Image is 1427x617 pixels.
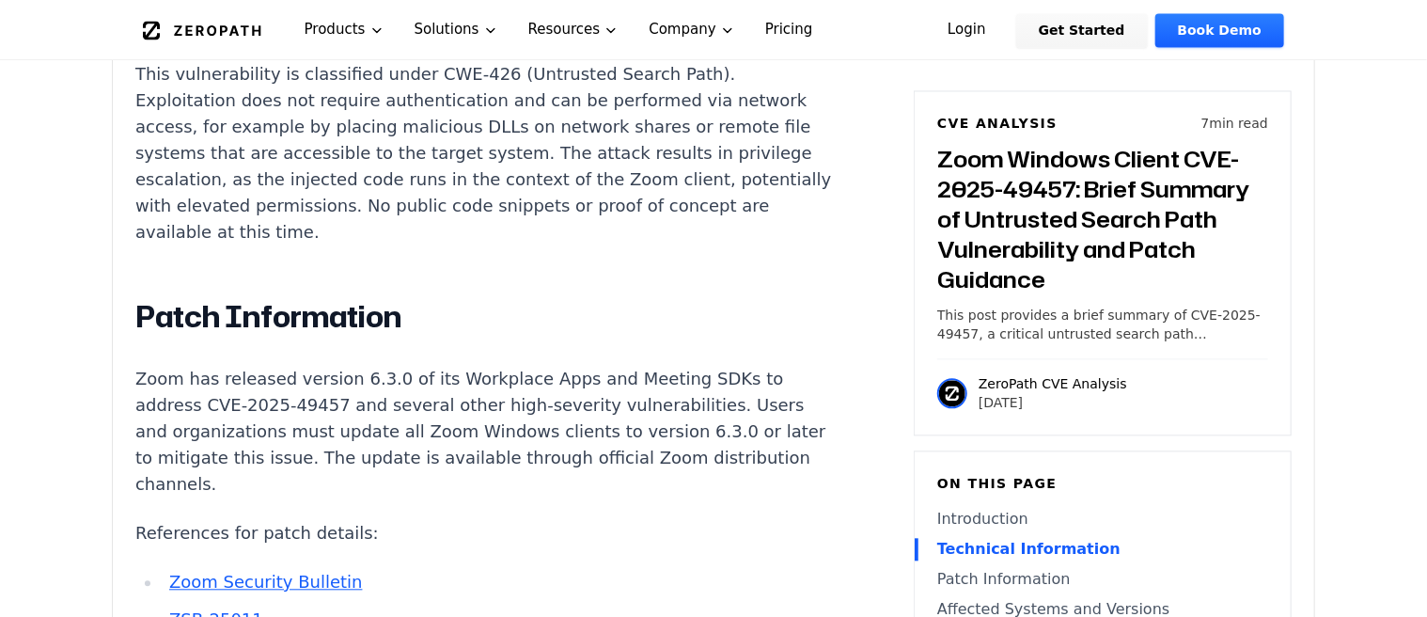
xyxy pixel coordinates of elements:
a: Introduction [937,508,1268,530]
h3: Zoom Windows Client CVE-2025-49457: Brief Summary of Untrusted Search Path Vulnerability and Patc... [937,144,1268,294]
a: Book Demo [1155,13,1284,47]
p: This post provides a brief summary of CVE-2025-49457, a critical untrusted search path vulnerabil... [937,306,1268,343]
p: [DATE] [979,393,1127,412]
h2: Patch Information [135,298,835,336]
h6: CVE Analysis [937,114,1058,133]
p: ZeroPath CVE Analysis [979,374,1127,393]
h6: On this page [937,474,1268,493]
a: Get Started [1016,13,1148,47]
a: Login [925,13,1009,47]
a: Patch Information [937,568,1268,591]
a: Zoom Security Bulletin [169,572,363,592]
p: Zoom has released version 6.3.0 of its Workplace Apps and Meeting SDKs to address CVE-2025-49457 ... [135,366,835,498]
p: This vulnerability is classified under CWE-426 (Untrusted Search Path). Exploitation does not req... [135,61,835,245]
p: References for patch details: [135,520,835,546]
a: Technical Information [937,538,1268,561]
img: ZeroPath CVE Analysis [937,378,967,408]
p: 7 min read [1201,114,1268,133]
